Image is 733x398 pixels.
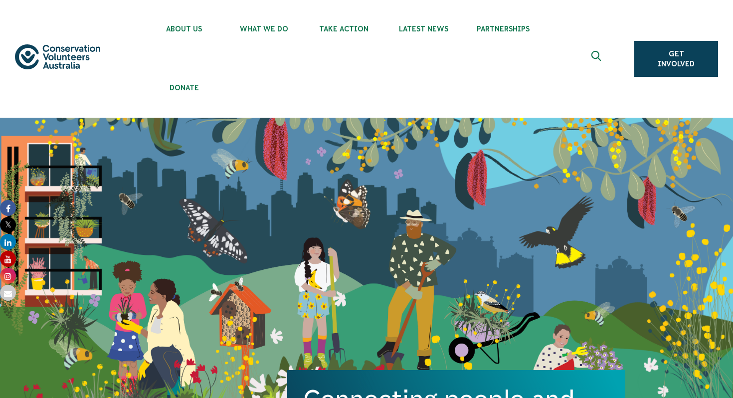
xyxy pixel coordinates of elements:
[383,25,463,33] span: Latest News
[585,47,609,71] button: Expand search box Close search box
[224,25,304,33] span: What We Do
[634,41,718,77] a: Get Involved
[144,25,224,33] span: About Us
[15,44,100,69] img: logo.svg
[463,25,543,33] span: Partnerships
[591,51,604,67] span: Expand search box
[304,25,383,33] span: Take Action
[144,84,224,92] span: Donate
